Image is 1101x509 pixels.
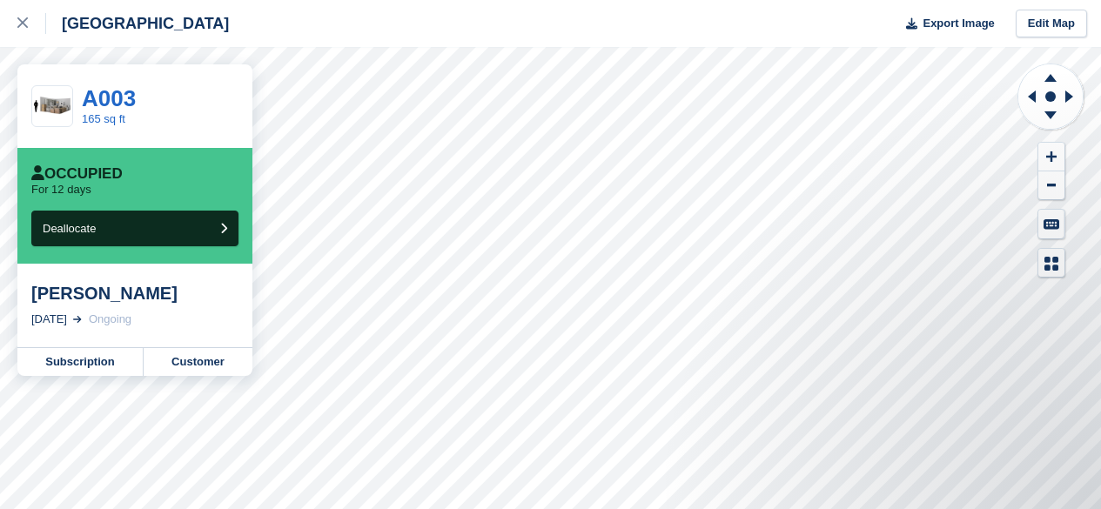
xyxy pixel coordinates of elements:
button: Export Image [896,10,995,38]
p: For 12 days [31,183,91,197]
button: Deallocate [31,211,238,246]
div: Occupied [31,165,123,183]
button: Map Legend [1038,249,1064,278]
img: arrow-right-light-icn-cde0832a797a2874e46488d9cf13f60e5c3a73dbe684e267c42b8395dfbc2abf.svg [73,316,82,323]
span: Deallocate [43,222,96,235]
button: Keyboard Shortcuts [1038,210,1064,238]
div: [PERSON_NAME] [31,283,238,304]
div: [DATE] [31,311,67,328]
span: Export Image [923,15,994,32]
div: [GEOGRAPHIC_DATA] [46,13,229,34]
a: 165 sq ft [82,112,125,125]
a: Edit Map [1016,10,1087,38]
button: Zoom In [1038,143,1064,171]
a: A003 [82,85,136,111]
button: Zoom Out [1038,171,1064,200]
a: Customer [144,348,252,376]
a: Subscription [17,348,144,376]
img: 175-sqft-unit%20(3).jpg [32,91,72,122]
div: Ongoing [89,311,131,328]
